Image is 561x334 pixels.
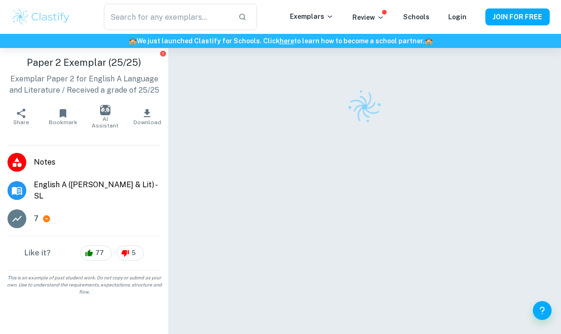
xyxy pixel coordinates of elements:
[90,116,121,129] span: AI Assistant
[485,8,550,25] button: JOIN FOR FREE
[8,56,161,70] h1: Paper 2 Exemplar (25/25)
[342,84,387,129] img: Clastify logo
[84,103,126,130] button: AI Assistant
[100,105,110,115] img: AI Assistant
[34,213,39,224] p: 7
[104,4,231,30] input: Search for any exemplars...
[11,8,71,26] img: Clastify logo
[448,13,467,21] a: Login
[425,37,433,45] span: 🏫
[403,13,429,21] a: Schools
[133,119,161,126] span: Download
[34,179,161,202] span: English A ([PERSON_NAME] & Lit) - SL
[90,248,109,258] span: 77
[4,274,164,295] span: This is an example of past student work. Do not copy or submit as your own. Use to understand the...
[42,103,85,130] button: Bookmark
[129,37,137,45] span: 🏫
[290,11,334,22] p: Exemplars
[533,301,552,320] button: Help and Feedback
[117,246,144,261] div: 5
[352,12,384,23] p: Review
[8,73,161,96] p: Exemplar Paper 2 for English A Language and Literature / Received a grade of 25/25
[80,246,112,261] div: 77
[49,119,78,126] span: Bookmark
[34,157,161,168] span: Notes
[24,247,51,259] h6: Like it?
[159,50,166,57] button: Report issue
[126,103,169,130] button: Download
[280,37,294,45] a: here
[126,248,141,258] span: 5
[2,36,559,46] h6: We just launched Clastify for Schools. Click to learn how to become a school partner.
[13,119,29,126] span: Share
